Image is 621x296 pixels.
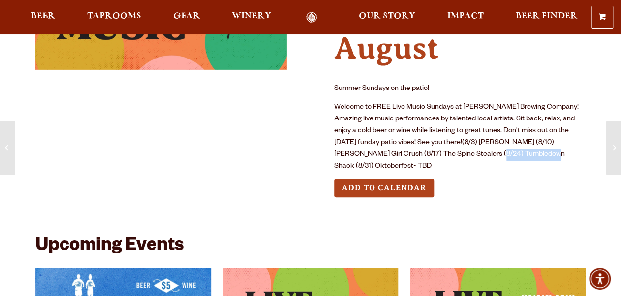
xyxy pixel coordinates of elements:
[334,179,434,197] button: Add to Calendar
[31,12,55,20] span: Beer
[447,12,483,20] span: Impact
[87,12,141,20] span: Taprooms
[589,268,611,290] div: Accessibility Menu
[515,12,577,20] span: Beer Finder
[293,12,330,23] a: Odell Home
[225,12,278,23] a: Winery
[440,12,490,23] a: Impact
[25,12,62,23] a: Beer
[359,12,415,20] span: Our Story
[352,12,422,23] a: Our Story
[167,12,207,23] a: Gear
[81,12,148,23] a: Taprooms
[509,12,584,23] a: Beer Finder
[232,12,271,20] span: Winery
[334,102,586,173] p: Welcome to FREE Live Music Sundays at [PERSON_NAME] Brewing Company! Amazing live music performan...
[173,12,200,20] span: Gear
[334,83,586,95] p: Summer Sundays on the patio!
[35,237,184,258] h2: Upcoming Events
